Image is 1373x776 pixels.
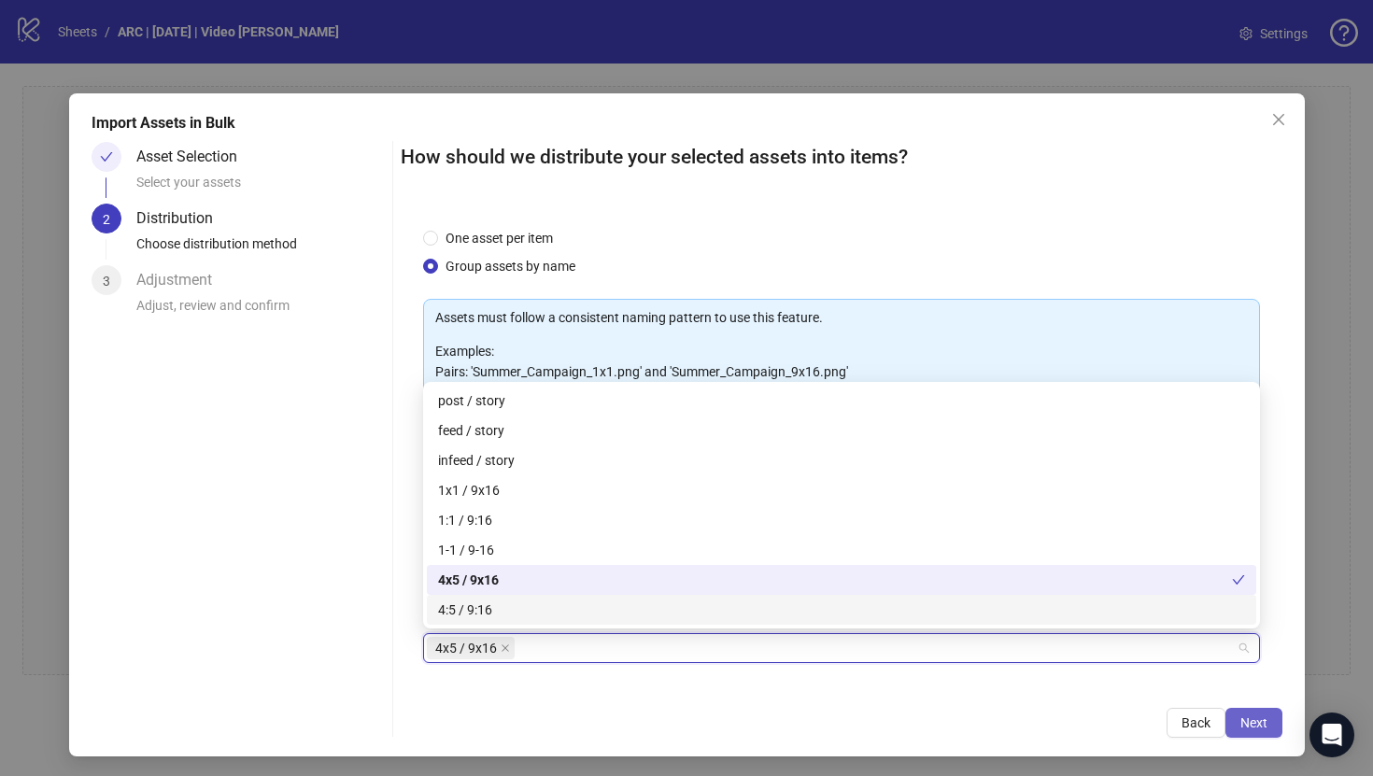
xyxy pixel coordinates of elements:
button: Next [1225,708,1282,738]
div: 4x5 / 9x16 [438,570,1232,590]
div: 1x1 / 9x16 [438,480,1245,501]
div: 1x1 / 9x16 [427,475,1256,505]
span: check [1232,573,1245,586]
div: feed / story [427,416,1256,445]
span: Back [1182,715,1210,730]
div: 1:1 / 9:16 [427,505,1256,535]
div: 4x5 / 9x16 [427,565,1256,595]
span: check [100,150,113,163]
button: + Add Custom Pair [423,685,561,715]
div: infeed / story [438,450,1245,471]
span: 4x5 / 9x16 [435,638,497,658]
div: post / story [427,386,1256,416]
div: post / story [438,390,1245,411]
button: Close [1264,105,1294,134]
div: 1-1 / 9-16 [438,540,1245,560]
p: Assets must follow a consistent naming pattern to use this feature. [435,307,1248,328]
div: Select your assets [136,172,386,204]
button: Back [1167,708,1225,738]
div: Asset Selection [136,142,252,172]
span: Next [1240,715,1267,730]
div: 4:5 / 9:16 [438,600,1245,620]
div: 1-1 / 9-16 [427,535,1256,565]
span: close [501,643,510,653]
div: 4:5 / 9:16 [427,595,1256,625]
div: Adjustment [136,265,227,295]
span: 4x5 / 9x16 [427,637,515,659]
div: feed / story [438,420,1245,441]
div: Open Intercom Messenger [1309,713,1354,757]
div: Choose distribution method [136,233,386,265]
div: Distribution [136,204,228,233]
span: close [1271,112,1286,127]
span: Group assets by name [438,256,583,276]
div: Import Assets in Bulk [92,112,1282,134]
p: Examples: Pairs: 'Summer_Campaign_1x1.png' and 'Summer_Campaign_9x16.png' Triples: 'Summer_Campai... [435,341,1248,402]
span: 2 [103,212,110,227]
span: 3 [103,274,110,289]
div: Adjust, review and confirm [136,295,386,327]
div: 1:1 / 9:16 [438,510,1245,530]
span: One asset per item [438,228,560,248]
div: infeed / story [427,445,1256,475]
h2: How should we distribute your selected assets into items? [401,142,1282,173]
